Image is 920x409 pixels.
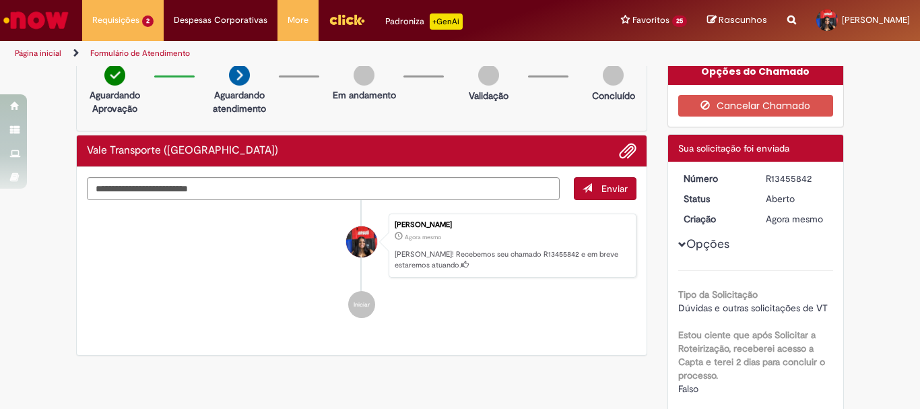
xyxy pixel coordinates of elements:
[766,172,828,185] div: R13455842
[766,212,828,226] div: 28/08/2025 08:46:15
[592,89,635,102] p: Concluído
[82,88,147,115] p: Aguardando Aprovação
[678,142,789,154] span: Sua solicitação foi enviada
[601,183,628,195] span: Enviar
[174,13,267,27] span: Despesas Corporativas
[405,233,441,241] span: Agora mesmo
[766,192,828,206] div: Aberto
[603,65,624,86] img: img-circle-grey.png
[87,214,636,278] li: Mickelly Freitas Silva
[672,15,687,27] span: 25
[678,288,758,301] b: Tipo da Solicitação
[469,89,508,102] p: Validação
[1,7,71,34] img: ServiceNow
[678,302,828,314] span: Dúvidas e outras solicitações de VT
[673,192,756,206] dt: Status
[395,249,629,270] p: [PERSON_NAME]! Recebemos seu chamado R13455842 e em breve estaremos atuando.
[288,13,308,27] span: More
[87,177,560,200] textarea: Digite sua mensagem aqui...
[92,13,139,27] span: Requisições
[430,13,463,30] p: +GenAi
[678,383,698,395] span: Falso
[766,213,823,225] time: 28/08/2025 08:46:15
[719,13,767,26] span: Rascunhos
[395,221,629,229] div: [PERSON_NAME]
[142,15,154,27] span: 2
[333,88,396,102] p: Em andamento
[673,212,756,226] dt: Criação
[15,48,61,59] a: Página inicial
[385,13,463,30] div: Padroniza
[678,329,825,381] b: Estou ciente que após Solicitar a Roteirização, receberei acesso a Capta e terei 2 dias para conc...
[842,14,910,26] span: [PERSON_NAME]
[104,65,125,86] img: check-circle-green.png
[329,9,365,30] img: click_logo_yellow_360x200.png
[478,65,499,86] img: img-circle-grey.png
[405,233,441,241] time: 28/08/2025 08:46:15
[678,95,834,117] button: Cancelar Chamado
[766,213,823,225] span: Agora mesmo
[207,88,272,115] p: Aguardando atendimento
[87,200,636,332] ul: Histórico de tíquete
[229,65,250,86] img: arrow-next.png
[354,65,374,86] img: img-circle-grey.png
[707,14,767,27] a: Rascunhos
[87,145,278,157] h2: Vale Transporte (VT) Histórico de tíquete
[346,226,377,257] div: Mickelly Freitas Silva
[668,58,844,85] div: Opções do Chamado
[10,41,603,66] ul: Trilhas de página
[90,48,190,59] a: Formulário de Atendimento
[673,172,756,185] dt: Número
[574,177,636,200] button: Enviar
[619,142,636,160] button: Adicionar anexos
[632,13,669,27] span: Favoritos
